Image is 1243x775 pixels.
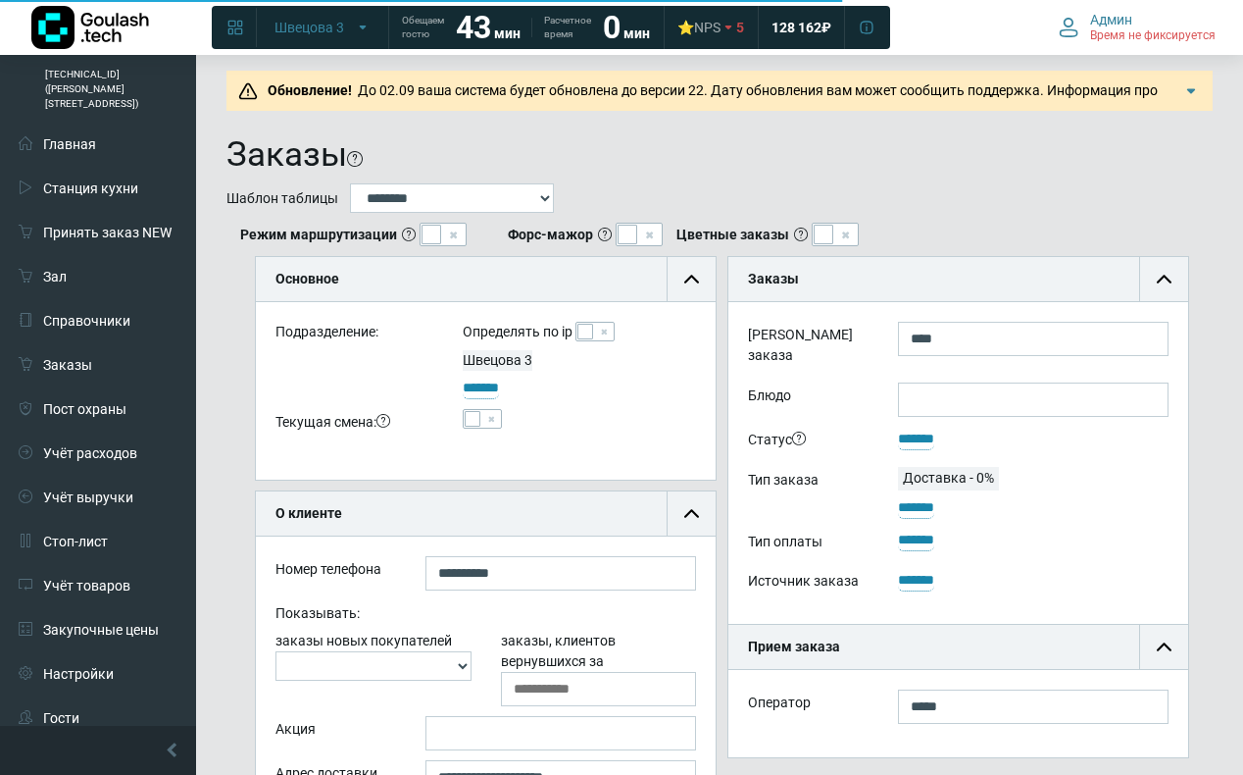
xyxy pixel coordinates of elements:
a: ⭐NPS 5 [666,10,756,45]
span: Доставка - 0% [898,470,999,486]
div: Показывать: [261,600,711,631]
div: ⭐ [677,19,721,36]
img: Логотип компании Goulash.tech [31,6,149,49]
div: заказы новых покупателей [261,631,486,706]
div: Акция [261,716,411,750]
b: Обновление! [268,82,352,98]
img: Предупреждение [238,81,258,101]
a: Обещаем гостю 43 мин Расчетное время 0 мин [390,10,662,45]
img: collapse [684,506,699,521]
span: Швецова 3 [463,352,532,368]
label: [PERSON_NAME] заказа [733,322,883,373]
b: Основное [275,271,339,286]
button: Админ Время не фиксируется [1047,7,1227,48]
button: Швецова 3 [263,12,382,43]
label: Оператор [748,693,811,713]
span: Время не фиксируется [1090,28,1216,44]
label: Блюдо [733,383,883,417]
a: 128 162 ₽ [760,10,843,45]
span: мин [623,26,650,41]
b: Цветные заказы [676,225,789,245]
span: мин [494,26,521,41]
div: Источник заказа [733,568,883,598]
span: До 02.09 ваша система будет обновлена до версии 22. Дату обновления вам может сообщить поддержка.... [262,82,1158,119]
span: NPS [694,20,721,35]
strong: 0 [603,9,621,46]
span: Расчетное время [544,14,591,41]
span: Админ [1090,11,1132,28]
div: Подразделение: [261,322,448,350]
span: ₽ [821,19,831,36]
div: Тип оплаты [733,528,883,558]
img: collapse [1157,272,1171,286]
b: Прием заказа [748,639,840,654]
label: Определять по ip [463,322,572,342]
div: Тип заказа [733,467,883,519]
span: Обещаем гостю [402,14,444,41]
span: 128 162 [771,19,821,36]
img: collapse [1157,640,1171,654]
div: Статус [733,427,883,457]
b: О клиенте [275,505,342,521]
b: Режим маршрутизации [240,225,397,245]
b: Форс-мажор [508,225,593,245]
span: Швецова 3 [274,19,344,36]
img: Подробнее [1181,81,1201,101]
h1: Заказы [226,134,347,176]
span: 5 [736,19,744,36]
label: Шаблон таблицы [226,188,338,209]
div: Номер телефона [261,556,411,591]
b: Заказы [748,271,799,286]
div: заказы, клиентов вернувшихся за [486,631,712,706]
img: collapse [684,272,699,286]
div: Текущая смена: [261,409,448,439]
strong: 43 [456,9,491,46]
